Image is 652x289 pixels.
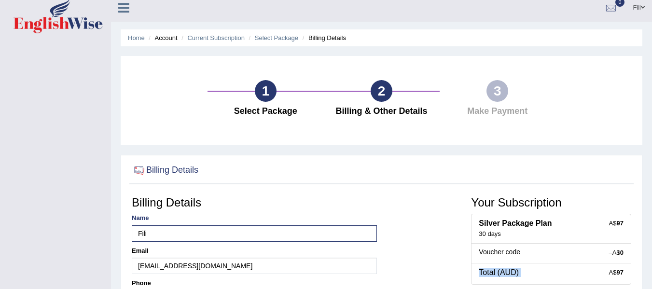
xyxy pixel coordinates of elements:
div: 3 [486,80,508,102]
h4: Total (AUD) [479,268,624,277]
a: Home [128,34,145,41]
a: Current Subscription [187,34,245,41]
b: Silver Package Plan [479,219,552,227]
h2: Billing Details [132,163,198,178]
strong: 97 [617,220,624,227]
h4: Make Payment [444,107,551,116]
label: Email [132,247,149,255]
strong: 0 [620,249,624,256]
div: –A$ [609,248,624,257]
h3: Billing Details [132,196,377,209]
h5: Voucher code [479,248,624,256]
div: 30 days [479,230,624,238]
div: A$ [609,268,624,277]
h3: Your Subscription [471,196,631,209]
label: Name [132,214,149,222]
div: 1 [255,80,277,102]
div: 2 [371,80,392,102]
li: Billing Details [300,33,346,42]
h4: Billing & Other Details [328,107,434,116]
a: Select Package [255,34,298,41]
strong: 97 [617,269,624,276]
h4: Select Package [212,107,319,116]
li: Account [146,33,177,42]
div: A$ [609,219,624,228]
label: Phone [132,279,151,288]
